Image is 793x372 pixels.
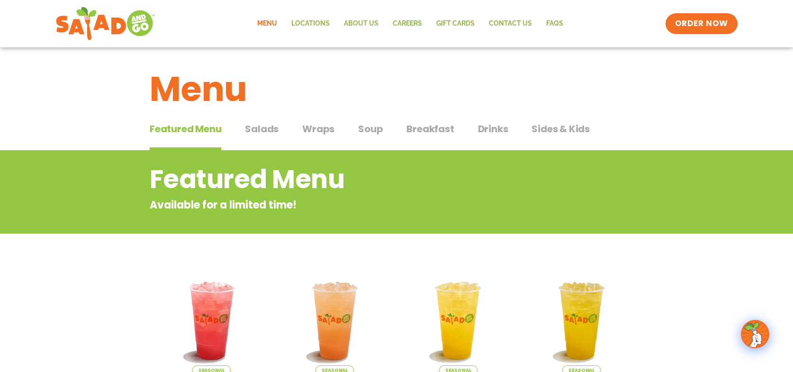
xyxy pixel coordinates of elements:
nav: Menu [250,13,570,35]
h2: Featured Menu [150,160,567,199]
a: Careers [386,13,429,35]
a: About Us [337,13,386,35]
span: Wraps [302,122,334,136]
span: ORDER NOW [675,18,728,29]
a: GIFT CARDS [429,13,482,35]
p: Available for a limited time! [150,197,567,213]
span: Soup [358,122,383,136]
a: ORDER NOW [666,13,738,34]
img: wpChatIcon [742,321,768,347]
a: Contact Us [482,13,539,35]
img: new-SAG-logo-768×292 [55,5,155,43]
span: Featured Menu [150,122,221,136]
span: Breakfast [406,122,454,136]
span: Salads [245,122,279,136]
a: Menu [250,13,284,35]
div: Tabbed content [150,118,643,151]
span: Sides & Kids [532,122,590,136]
span: Drinks [478,122,508,136]
h1: Menu [150,64,643,115]
a: Locations [284,13,337,35]
a: FAQs [539,13,570,35]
